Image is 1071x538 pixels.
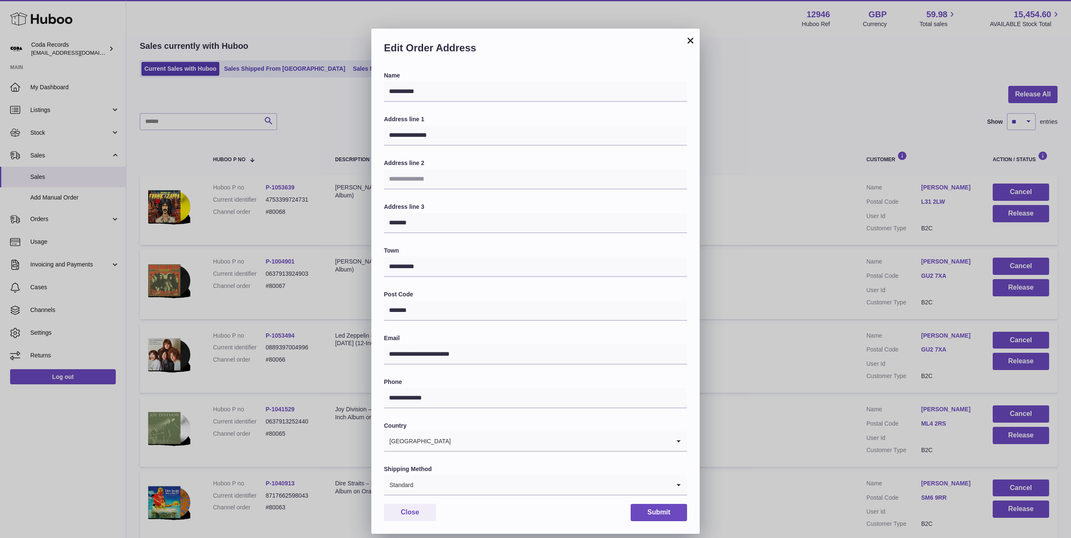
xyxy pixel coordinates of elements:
[384,422,687,430] label: Country
[384,431,687,452] div: Search for option
[384,465,687,473] label: Shipping Method
[384,475,414,495] span: Standard
[685,35,695,45] button: ×
[384,115,687,123] label: Address line 1
[384,72,687,80] label: Name
[384,41,687,59] h2: Edit Order Address
[384,475,687,495] div: Search for option
[384,378,687,386] label: Phone
[384,203,687,211] label: Address line 3
[451,431,670,451] input: Search for option
[631,504,687,521] button: Submit
[384,247,687,255] label: Town
[384,334,687,342] label: Email
[384,431,451,451] span: [GEOGRAPHIC_DATA]
[384,290,687,298] label: Post Code
[414,475,670,495] input: Search for option
[384,504,436,521] button: Close
[384,159,687,167] label: Address line 2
